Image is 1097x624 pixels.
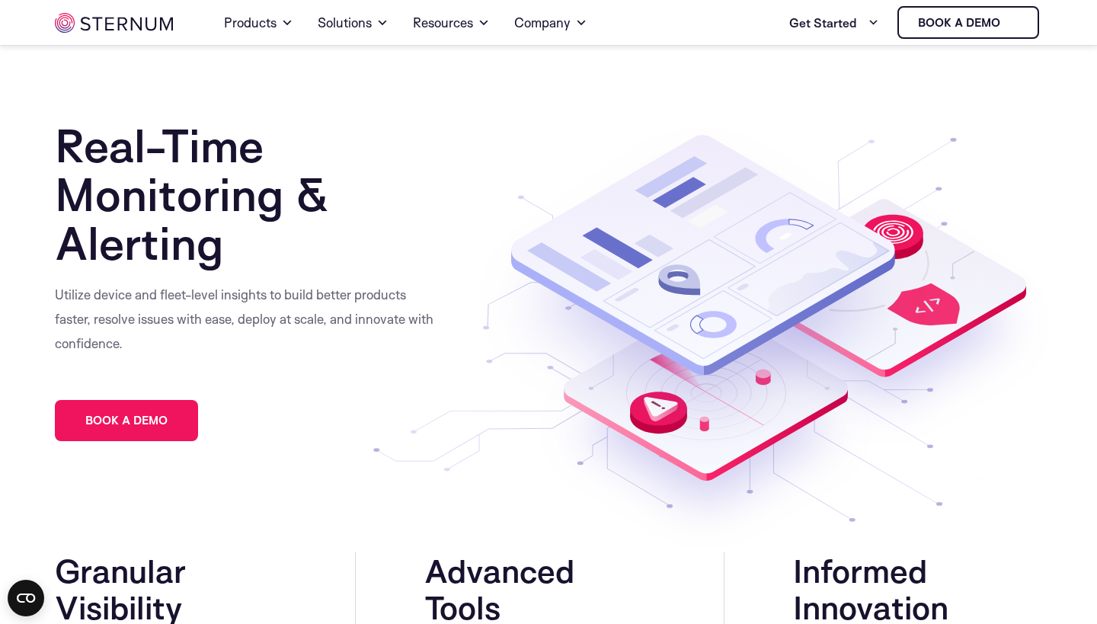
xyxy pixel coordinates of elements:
[1006,17,1019,29] img: sternum iot
[897,6,1039,39] a: Book a demo
[55,13,173,33] img: sternum iot
[55,400,198,441] a: Book a demo
[224,2,293,44] a: Products
[85,415,168,426] span: Book a demo
[413,2,490,44] a: Resources
[514,2,587,44] a: Company
[55,283,436,356] p: Utilize device and fleet-level insights to build better products faster, resolve issues with ease...
[373,121,1059,552] img: Continuous Monitoring
[8,580,44,616] button: Open CMP widget
[318,2,389,44] a: Solutions
[789,8,879,38] a: Get Started
[55,121,449,267] h1: Real-Time Monitoring & Alerting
